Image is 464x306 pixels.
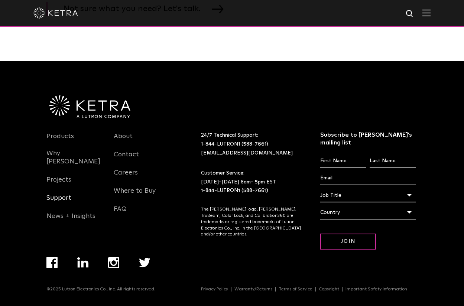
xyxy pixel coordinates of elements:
div: Navigation Menu [114,131,170,222]
img: twitter [139,258,150,267]
a: Warranty/Returns [231,287,276,292]
img: Hamburger%20Nav.svg [422,9,431,16]
a: 1-844-LUTRON1 (588-7661) [201,188,268,193]
h3: Subscribe to [PERSON_NAME]’s mailing list [320,131,416,147]
a: Products [46,132,74,149]
a: Projects [46,176,71,193]
a: Privacy Policy [198,287,231,292]
img: linkedin [77,257,89,268]
a: Important Safety Information [343,287,410,292]
a: Copyright [316,287,343,292]
div: Country [320,205,416,219]
a: FAQ [114,205,127,222]
div: Job Title [320,188,416,202]
div: Navigation Menu [46,257,170,287]
a: Why [PERSON_NAME] [46,149,103,175]
div: Navigation Menu [46,131,103,229]
div: Navigation Menu [201,287,418,292]
img: ketra-logo-2019-white [33,7,78,19]
a: News + Insights [46,212,95,229]
a: Where to Buy [114,187,156,204]
a: Support [46,194,71,211]
img: Ketra-aLutronCo_White_RGB [49,95,130,118]
a: Contact [114,150,139,167]
input: Join [320,234,376,250]
a: Careers [114,169,138,186]
p: Customer Service: [DATE]-[DATE] 8am- 5pm EST [201,169,302,195]
a: Terms of Service [276,287,316,292]
img: facebook [46,257,58,268]
a: [EMAIL_ADDRESS][DOMAIN_NAME] [201,150,293,156]
a: About [114,132,133,149]
a: 1-844-LUTRON1 (588-7661) [201,141,268,147]
p: ©2025 Lutron Electronics Co., Inc. All rights reserved. [46,287,155,292]
input: Last Name [370,154,415,168]
input: First Name [320,154,366,168]
input: Email [320,171,416,185]
img: instagram [108,257,119,268]
p: 24/7 Technical Support: [201,131,302,157]
p: The [PERSON_NAME] logo, [PERSON_NAME], TruBeam, Color Lock, and Calibration360 are trademarks or ... [201,206,302,238]
img: search icon [405,9,415,19]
